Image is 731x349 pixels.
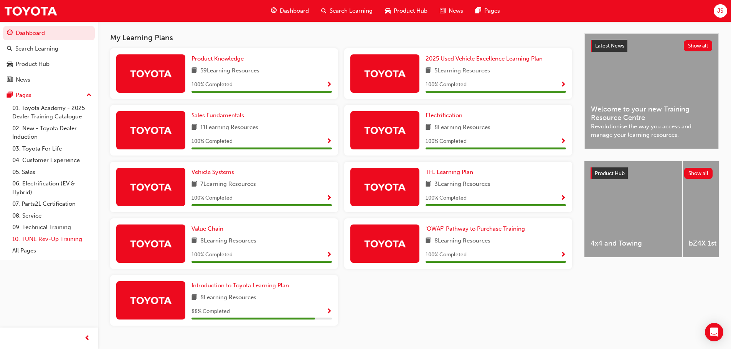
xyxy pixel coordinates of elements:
a: 2025 Used Vehicle Excellence Learning Plan [426,54,546,63]
span: up-icon [86,90,92,100]
span: 8 Learning Resources [434,123,490,133]
button: Show Progress [326,80,332,90]
span: 100 % Completed [426,251,467,259]
a: Sales Fundamentals [191,111,247,120]
span: Electrification [426,112,462,119]
img: Trak [364,237,406,250]
span: 7 Learning Resources [200,180,256,189]
span: Product Knowledge [191,55,244,62]
button: Show Progress [560,137,566,146]
span: 4x4 and Towing [591,239,676,248]
button: Pages [3,88,95,102]
span: Dashboard [280,7,309,15]
h3: My Learning Plans [110,33,572,42]
a: Search Learning [3,42,95,56]
a: news-iconNews [434,3,469,19]
span: 59 Learning Resources [200,66,259,76]
span: car-icon [385,6,391,16]
span: 3 Learning Resources [434,180,490,189]
span: book-icon [426,66,431,76]
a: 'OWAF' Pathway to Purchase Training [426,224,528,233]
div: Pages [16,91,31,100]
a: 10. TUNE Rev-Up Training [9,233,95,245]
img: Trak [130,180,172,193]
span: book-icon [426,236,431,246]
span: book-icon [191,66,197,76]
span: Show Progress [560,252,566,259]
span: car-icon [7,61,13,68]
span: Introduction to Toyota Learning Plan [191,282,289,289]
span: Latest News [595,43,624,49]
span: 8 Learning Resources [434,236,490,246]
button: Show Progress [560,80,566,90]
span: book-icon [191,293,197,303]
span: search-icon [321,6,327,16]
button: Show Progress [326,137,332,146]
a: Introduction to Toyota Learning Plan [191,281,292,290]
span: JS [717,7,723,15]
a: 05. Sales [9,166,95,178]
a: Value Chain [191,224,226,233]
img: Trak [130,293,172,307]
button: Show Progress [560,193,566,203]
span: Show Progress [326,138,332,145]
a: Product HubShow all [591,167,713,180]
span: Show Progress [326,195,332,202]
img: Trak [4,2,58,20]
span: 100 % Completed [191,251,233,259]
span: Vehicle Systems [191,169,234,175]
img: Trak [364,123,406,137]
a: 04. Customer Experience [9,154,95,166]
div: Search Learning [15,44,58,53]
span: 100 % Completed [191,137,233,146]
span: TFL Learning Plan [426,169,473,175]
span: Show Progress [560,82,566,88]
span: 2025 Used Vehicle Excellence Learning Plan [426,55,543,62]
a: Latest NewsShow allWelcome to your new Training Resource CentreRevolutionise the way you access a... [584,33,719,149]
span: news-icon [7,77,13,84]
a: Product Hub [3,57,95,71]
span: pages-icon [475,6,481,16]
span: Product Hub [595,170,625,177]
a: 09. Technical Training [9,221,95,233]
a: 06. Electrification (EV & Hybrid) [9,178,95,198]
span: Show Progress [560,138,566,145]
a: News [3,73,95,87]
span: guage-icon [7,30,13,37]
span: Show Progress [560,195,566,202]
div: Open Intercom Messenger [705,323,723,341]
div: Product Hub [16,60,50,69]
span: 100 % Completed [426,137,467,146]
span: News [449,7,463,15]
img: Trak [364,180,406,193]
span: Revolutionise the way you access and manage your learning resources. [591,122,712,139]
span: Sales Fundamentals [191,112,244,119]
a: Dashboard [3,26,95,40]
span: 11 Learning Resources [200,123,258,133]
span: Show Progress [326,82,332,88]
a: 08. Service [9,210,95,222]
button: Show Progress [326,250,332,260]
div: News [16,75,30,84]
a: Vehicle Systems [191,168,237,177]
a: 03. Toyota For Life [9,143,95,155]
img: Trak [130,237,172,250]
span: news-icon [440,6,446,16]
span: 100 % Completed [426,80,467,89]
a: search-iconSearch Learning [315,3,379,19]
a: Product Knowledge [191,54,247,63]
a: TFL Learning Plan [426,168,476,177]
span: Welcome to your new Training Resource Centre [591,105,712,122]
a: 4x4 and Towing [584,161,682,257]
span: guage-icon [271,6,277,16]
button: DashboardSearch LearningProduct HubNews [3,25,95,88]
span: book-icon [191,180,197,189]
span: search-icon [7,46,12,52]
span: 'OWAF' Pathway to Purchase Training [426,225,525,232]
span: Value Chain [191,225,223,232]
a: 01. Toyota Academy - 2025 Dealer Training Catalogue [9,102,95,123]
img: Trak [130,67,172,80]
button: Show Progress [560,250,566,260]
